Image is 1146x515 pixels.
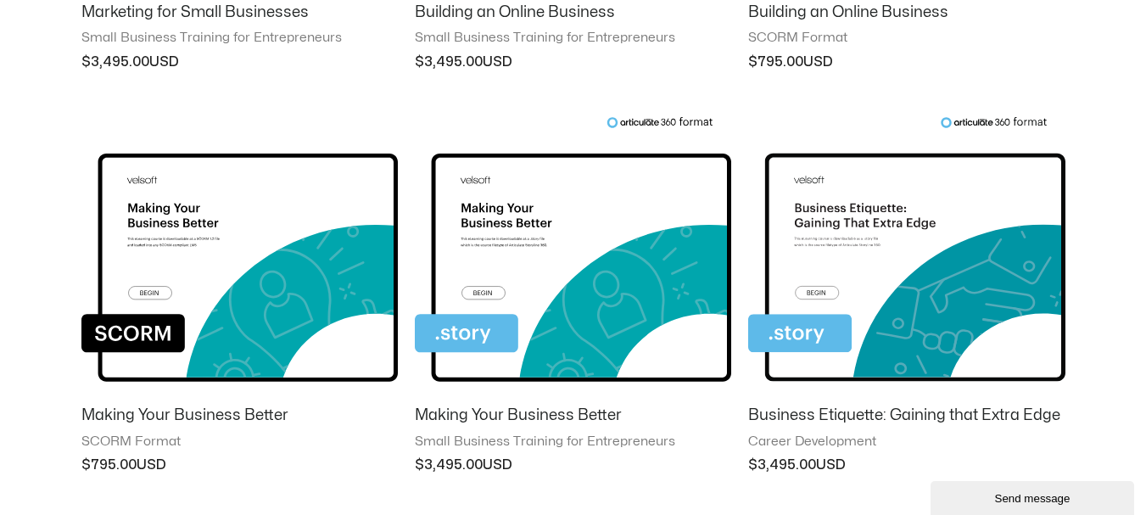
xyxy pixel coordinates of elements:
[81,3,398,30] a: Marketing for Small Businesses
[81,458,137,472] bdi: 795.00
[748,30,1065,47] span: SCORM Format
[415,458,424,472] span: $
[81,458,91,472] span: $
[81,55,91,69] span: $
[748,406,1065,433] a: Business Etiquette: Gaining that Extra Edge
[415,3,731,22] h2: Building an Online Business
[748,116,1065,392] img: Business Etiquette: Gaining that Extra Edge
[415,30,731,47] span: Small Business Training for Entrepreneurs
[748,406,1065,425] h2: Business Etiquette: Gaining that Extra Edge
[748,458,816,472] bdi: 3,495.00
[415,458,483,472] bdi: 3,495.00
[748,55,803,69] bdi: 795.00
[748,434,1065,451] span: Career Development
[81,434,398,451] span: SCORM Format
[415,116,731,392] img: Making Your Business Better
[931,478,1138,515] iframe: chat widget
[81,406,398,433] a: Making Your Business Better
[81,55,149,69] bdi: 3,495.00
[415,434,731,451] span: Small Business Training for Entrepreneurs
[748,3,1065,30] a: Building an Online Business
[748,55,757,69] span: $
[748,3,1065,22] h2: Building an Online Business
[415,406,731,425] h2: Making Your Business Better
[81,406,398,425] h2: Making Your Business Better
[81,30,398,47] span: Small Business Training for Entrepreneurs
[415,55,424,69] span: $
[81,116,398,392] img: Making Your Business Better
[81,3,398,22] h2: Marketing for Small Businesses
[415,55,483,69] bdi: 3,495.00
[415,406,731,433] a: Making Your Business Better
[748,458,757,472] span: $
[415,3,731,30] a: Building an Online Business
